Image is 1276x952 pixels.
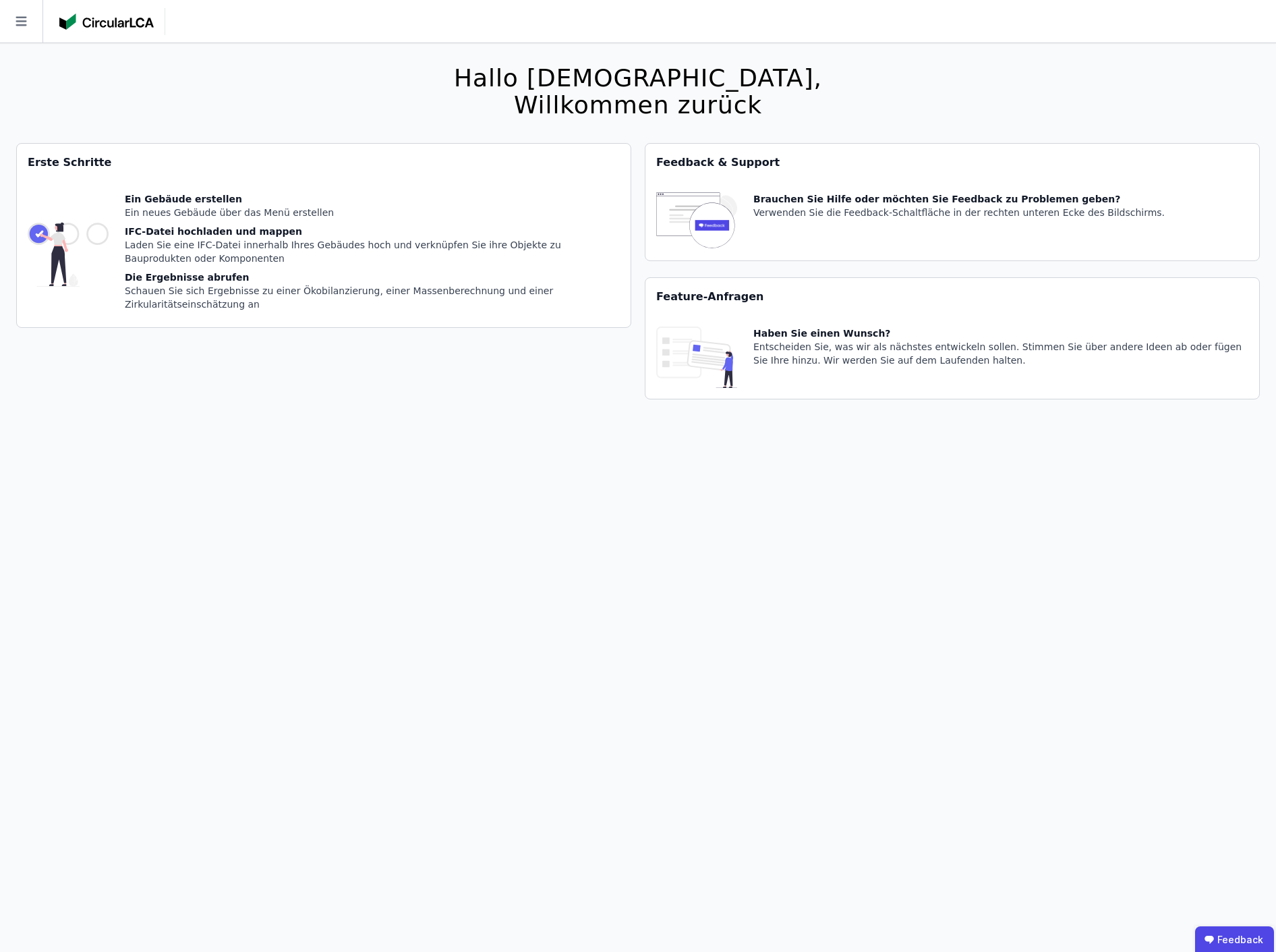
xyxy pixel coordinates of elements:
[656,327,737,388] img: feature_request_tile-UiXE1qGU.svg
[59,13,154,30] img: Concular
[454,92,822,119] div: Willkommen zurück
[454,65,822,92] div: Hallo [DEMOGRAPHIC_DATA],
[753,206,1165,219] div: Verwenden Sie die Feedback-Schaltfläche in der rechten unteren Ecke des Bildschirms.
[645,144,1259,181] div: Feedback & Support
[645,278,1259,316] div: Feature-Anfragen
[17,144,631,181] div: Erste Schritte
[125,206,620,219] div: Ein neues Gebäude über das Menü erstellen
[125,225,620,238] div: IFC-Datei hochladen und mappen
[125,238,620,265] div: Laden Sie eine IFC-Datei innerhalb Ihres Gebäudes hoch und verknüpfen Sie ihre Objekte zu Bauprod...
[753,340,1248,367] div: Entscheiden Sie, was wir als nächstes entwickeln sollen. Stimmen Sie über andere Ideen ab oder fü...
[753,327,1248,340] div: Haben Sie einen Wunsch?
[125,271,620,284] div: Die Ergebnisse abrufen
[125,284,620,311] div: Schauen Sie sich Ergebnisse zu einer Ökobilanzierung, einer Massenberechnung und einer Zirkularit...
[656,192,737,250] img: feedback-icon-HCTs5lye.svg
[125,192,620,206] div: Ein Gebäude erstellen
[28,192,109,316] img: getting_started_tile-DrF_GRSv.svg
[753,192,1165,206] div: Brauchen Sie Hilfe oder möchten Sie Feedback zu Problemen geben?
